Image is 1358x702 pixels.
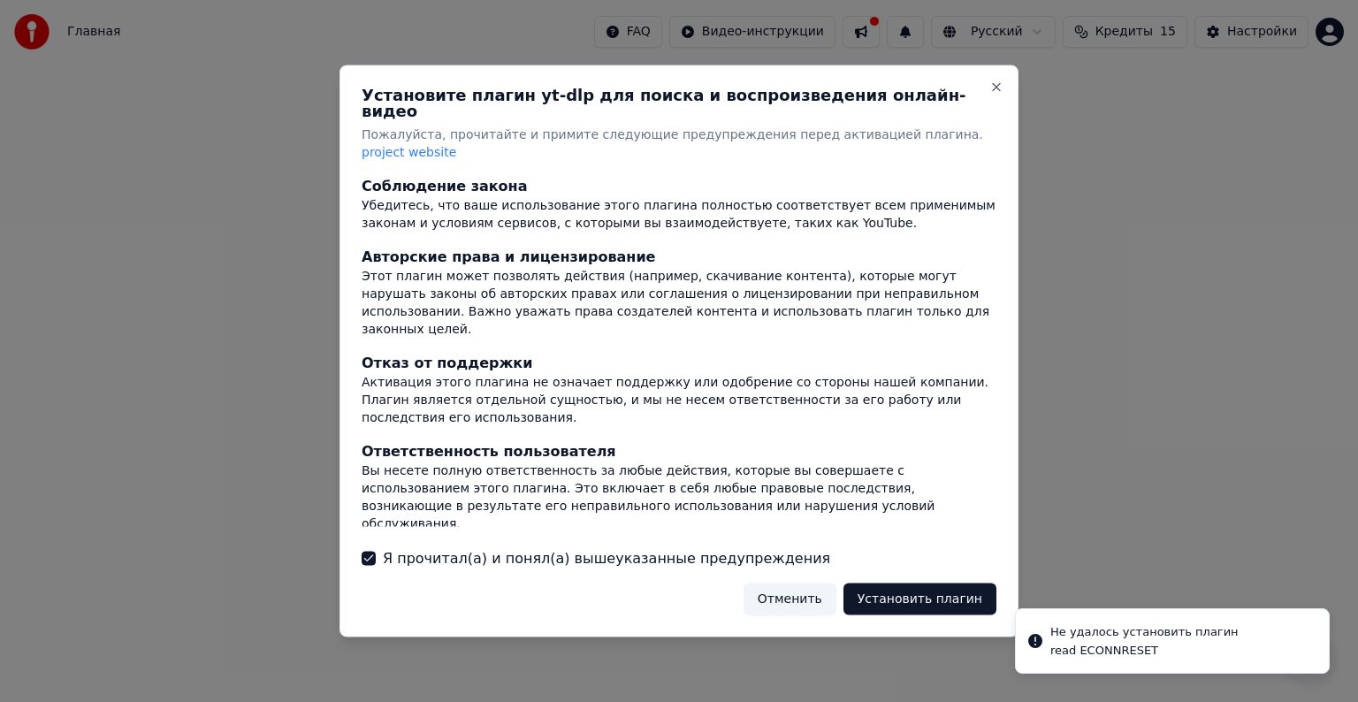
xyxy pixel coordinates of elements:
[362,462,996,532] div: Вы несете полную ответственность за любые действия, которые вы совершаете с использованием этого ...
[362,126,996,162] p: Пожалуйста, прочитайте и примите следующие предупреждения перед активацией плагина.
[744,583,836,614] button: Отменить
[362,175,996,196] div: Соблюдение закона
[362,373,996,426] div: Активация этого плагина не означает поддержку или одобрение со стороны нашей компании. Плагин явл...
[362,246,996,267] div: Авторские права и лицензирование
[362,440,996,462] div: Ответственность пользователя
[843,583,996,614] button: Установить плагин
[362,267,996,338] div: Этот плагин может позволять действия (например, скачивание контента), которые могут нарушать зако...
[383,547,830,568] label: Я прочитал(а) и понял(а) вышеуказанные предупреждения
[362,352,996,373] div: Отказ от поддержки
[362,145,456,159] span: project website
[362,88,996,119] h2: Установите плагин yt-dlp для поиска и воспроизведения онлайн-видео
[362,196,996,232] div: Убедитесь, что ваше использование этого плагина полностью соответствует всем применимым законам и...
